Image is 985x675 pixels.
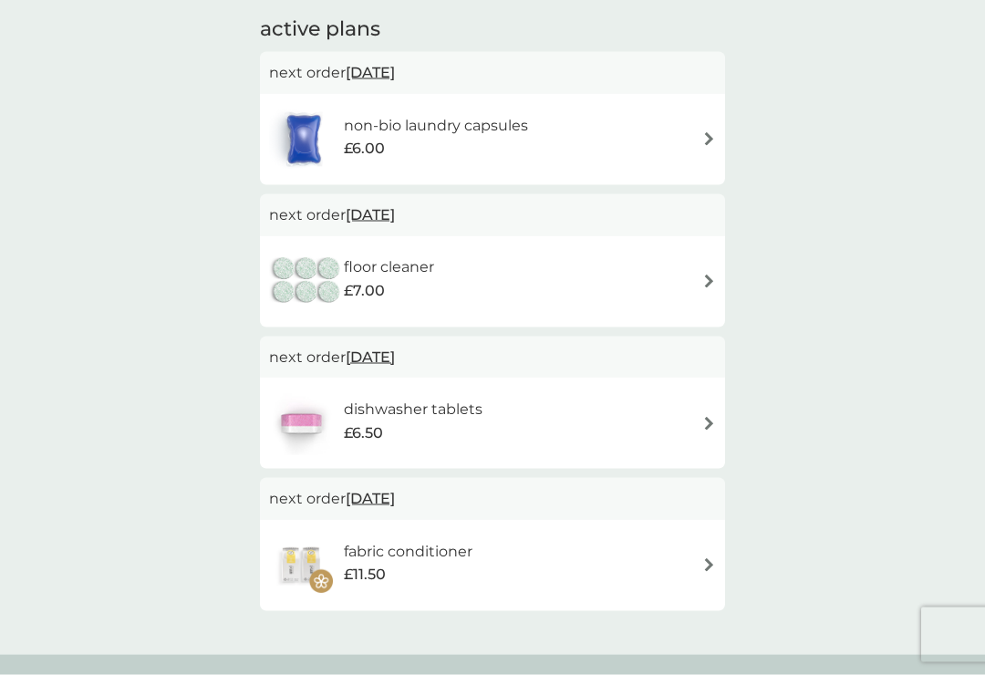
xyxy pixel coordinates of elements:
[702,275,716,288] img: arrow right
[269,203,716,227] p: next order
[702,417,716,431] img: arrow right
[346,197,395,233] span: [DATE]
[344,540,472,564] h6: fabric conditioner
[269,346,716,369] p: next order
[269,487,716,511] p: next order
[344,137,385,161] span: £6.00
[344,114,528,138] h6: non-bio laundry capsules
[269,391,333,455] img: dishwasher tablets
[260,16,725,44] h2: active plans
[269,534,333,597] img: fabric conditioner
[346,481,395,516] span: [DATE]
[702,558,716,572] img: arrow right
[344,398,482,421] h6: dishwasher tablets
[269,61,716,85] p: next order
[702,132,716,146] img: arrow right
[344,255,434,279] h6: floor cleaner
[269,250,344,314] img: floor cleaner
[346,339,395,375] span: [DATE]
[269,108,338,171] img: non-bio laundry capsules
[344,563,386,587] span: £11.50
[346,55,395,90] span: [DATE]
[344,279,385,303] span: £7.00
[344,421,383,445] span: £6.50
